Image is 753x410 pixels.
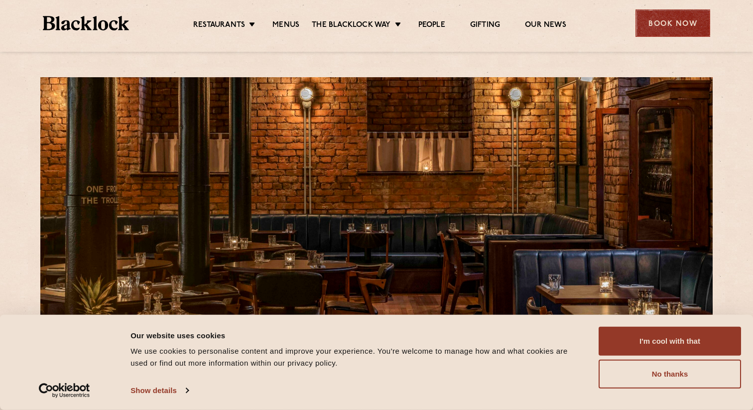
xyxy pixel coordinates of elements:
a: Menus [272,20,299,31]
div: We use cookies to personalise content and improve your experience. You're welcome to manage how a... [130,345,576,369]
div: Book Now [635,9,710,37]
a: Restaurants [193,20,245,31]
a: Our News [525,20,566,31]
a: The Blacklock Way [312,20,390,31]
a: People [418,20,445,31]
a: Gifting [470,20,500,31]
button: I'm cool with that [599,327,741,356]
div: Our website uses cookies [130,329,576,341]
button: No thanks [599,360,741,389]
a: Usercentrics Cookiebot - opens in a new window [21,383,108,398]
a: Show details [130,383,188,398]
img: BL_Textured_Logo-footer-cropped.svg [43,16,129,30]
